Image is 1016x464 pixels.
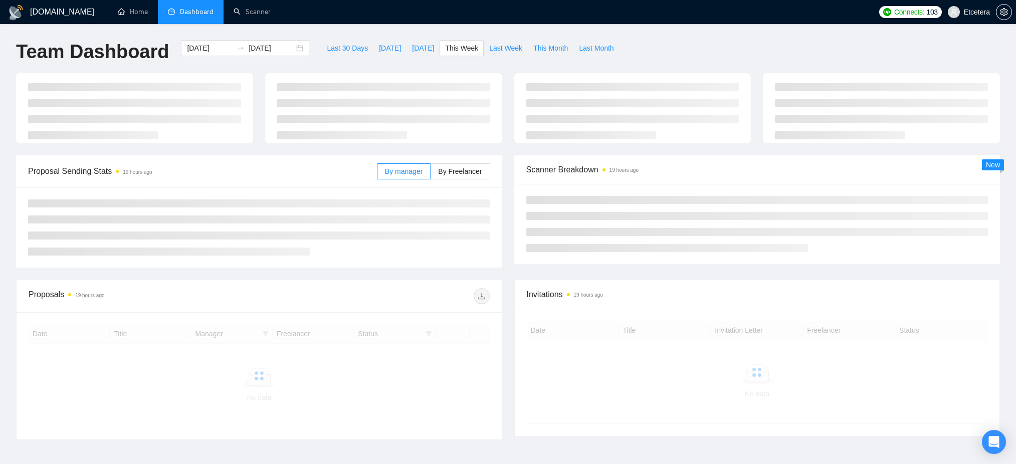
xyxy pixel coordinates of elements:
input: Start date [187,43,233,54]
span: 103 [926,7,937,18]
time: 19 hours ago [123,169,152,175]
span: dashboard [168,8,175,15]
button: [DATE] [407,40,440,56]
span: Last Week [489,43,522,54]
span: [DATE] [412,43,434,54]
span: setting [996,8,1011,16]
time: 19 hours ago [75,293,104,298]
img: logo [8,5,24,21]
span: This Month [533,43,568,54]
button: This Month [528,40,573,56]
span: to [237,44,245,52]
span: Last 30 Days [327,43,368,54]
button: Last 30 Days [321,40,373,56]
span: By manager [385,167,423,175]
div: Proposals [29,288,259,304]
span: Proposal Sending Stats [28,165,377,177]
div: Open Intercom Messenger [982,430,1006,454]
button: Last Week [484,40,528,56]
span: Last Month [579,43,614,54]
span: Connects: [894,7,924,18]
h1: Team Dashboard [16,40,169,64]
a: homeHome [118,8,148,16]
button: This Week [440,40,484,56]
input: End date [249,43,294,54]
button: [DATE] [373,40,407,56]
span: By Freelancer [438,167,482,175]
time: 19 hours ago [574,292,603,298]
span: Scanner Breakdown [526,163,988,176]
span: user [950,9,957,16]
span: Invitations [527,288,988,301]
a: searchScanner [234,8,271,16]
a: setting [996,8,1012,16]
time: 19 hours ago [609,167,639,173]
button: setting [996,4,1012,20]
span: swap-right [237,44,245,52]
span: [DATE] [379,43,401,54]
span: Dashboard [180,8,214,16]
span: This Week [445,43,478,54]
img: upwork-logo.png [883,8,891,16]
span: New [986,161,1000,169]
button: Last Month [573,40,619,56]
